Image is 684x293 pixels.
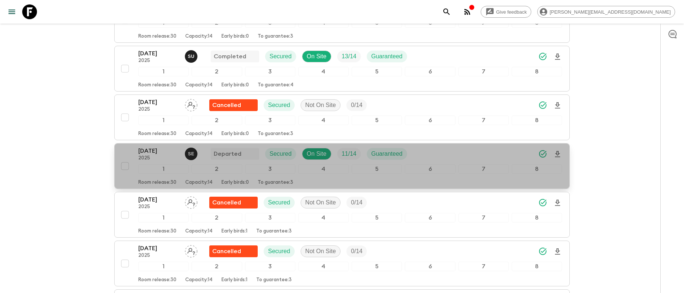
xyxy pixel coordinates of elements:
p: Cancelled [212,247,241,256]
p: [DATE] [138,146,179,155]
p: Early birds: 0 [221,180,249,186]
div: Secured [264,197,295,208]
div: 7 [458,67,509,76]
span: Give feedback [492,9,531,15]
div: 8 [512,213,562,223]
p: Secured [270,149,292,158]
p: Early birds: 0 [221,82,249,88]
p: Not On Site [305,247,336,256]
p: Cancelled [212,198,241,207]
p: Departed [214,149,241,158]
p: 2025 [138,58,179,64]
svg: Synced Successfully [538,52,547,61]
div: Secured [264,99,295,111]
div: 6 [405,67,455,76]
p: 2025 [138,155,179,161]
p: Capacity: 14 [185,277,213,283]
span: Assign pack leader [185,101,197,107]
p: Room release: 30 [138,228,176,234]
div: Flash Pack cancellation [209,245,258,257]
div: 3 [245,164,295,174]
svg: Download Onboarding [553,52,562,61]
div: Not On Site [301,197,341,208]
p: Secured [268,247,290,256]
p: Secured [270,52,292,61]
p: On Site [307,52,326,61]
div: 8 [512,67,562,76]
svg: Download Onboarding [553,199,562,207]
div: 5 [352,164,402,174]
p: Capacity: 14 [185,131,213,137]
p: Early birds: 0 [221,131,249,137]
p: To guarantee: 3 [256,228,292,234]
div: 1 [138,116,189,125]
button: search adventures [439,4,454,19]
p: Capacity: 14 [185,82,213,88]
div: Secured [265,51,296,62]
div: Not On Site [301,245,341,257]
a: Give feedback [481,6,531,18]
p: To guarantee: 3 [258,180,293,186]
div: 7 [458,116,509,125]
div: Trip Fill [346,245,367,257]
div: On Site [302,148,331,160]
div: 8 [512,164,562,174]
button: [DATE]2025Assign pack leaderFlash Pack cancellationSecuredNot On SiteTrip Fill12345678Room releas... [114,94,570,140]
div: Secured [264,245,295,257]
span: Sefa Uz [185,52,199,58]
svg: Synced Successfully [538,247,547,256]
div: Trip Fill [337,51,361,62]
p: Guaranteed [371,149,403,158]
span: Assign pack leader [185,247,197,253]
svg: Download Onboarding [553,101,562,110]
div: 6 [405,262,455,271]
button: menu [4,4,19,19]
p: 0 / 14 [351,101,362,110]
button: [DATE]2025Assign pack leaderFlash Pack cancellationSecuredNot On SiteTrip Fill12345678Room releas... [114,192,570,238]
div: 5 [352,116,402,125]
p: 11 / 14 [342,149,356,158]
p: Capacity: 14 [185,180,213,186]
div: Trip Fill [346,99,367,111]
p: Room release: 30 [138,34,176,39]
div: 2 [192,213,242,223]
div: 8 [512,116,562,125]
p: 2025 [138,107,179,113]
div: 6 [405,116,455,125]
p: Not On Site [305,198,336,207]
div: 5 [352,67,402,76]
div: On Site [302,51,331,62]
div: Secured [265,148,296,160]
div: 2 [192,116,242,125]
p: Room release: 30 [138,277,176,283]
div: Flash Pack cancellation [209,197,258,208]
p: Capacity: 14 [185,34,213,39]
div: 4 [298,164,349,174]
p: Secured [268,101,290,110]
span: [PERSON_NAME][EMAIL_ADDRESS][DOMAIN_NAME] [546,9,675,15]
div: Trip Fill [346,197,367,208]
div: 8 [512,262,562,271]
div: 6 [405,213,455,223]
div: 3 [245,213,295,223]
p: Capacity: 14 [185,228,213,234]
svg: Synced Successfully [538,149,547,158]
div: 7 [458,213,509,223]
div: Trip Fill [337,148,361,160]
p: Room release: 30 [138,82,176,88]
p: 2025 [138,253,179,259]
div: 2 [192,262,242,271]
p: [DATE] [138,49,179,58]
p: 0 / 14 [351,247,362,256]
p: To guarantee: 3 [258,131,293,137]
p: 13 / 14 [342,52,356,61]
p: Secured [268,198,290,207]
button: [DATE]2025Süleyman ErköseDepartedSecuredOn SiteTrip FillGuaranteed12345678Room release:30Capacity... [114,143,570,189]
p: 0 / 14 [351,198,362,207]
div: 7 [458,262,509,271]
p: To guarantee: 3 [256,277,292,283]
p: Cancelled [212,101,241,110]
div: 4 [298,67,349,76]
p: On Site [307,149,326,158]
p: [DATE] [138,195,179,204]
